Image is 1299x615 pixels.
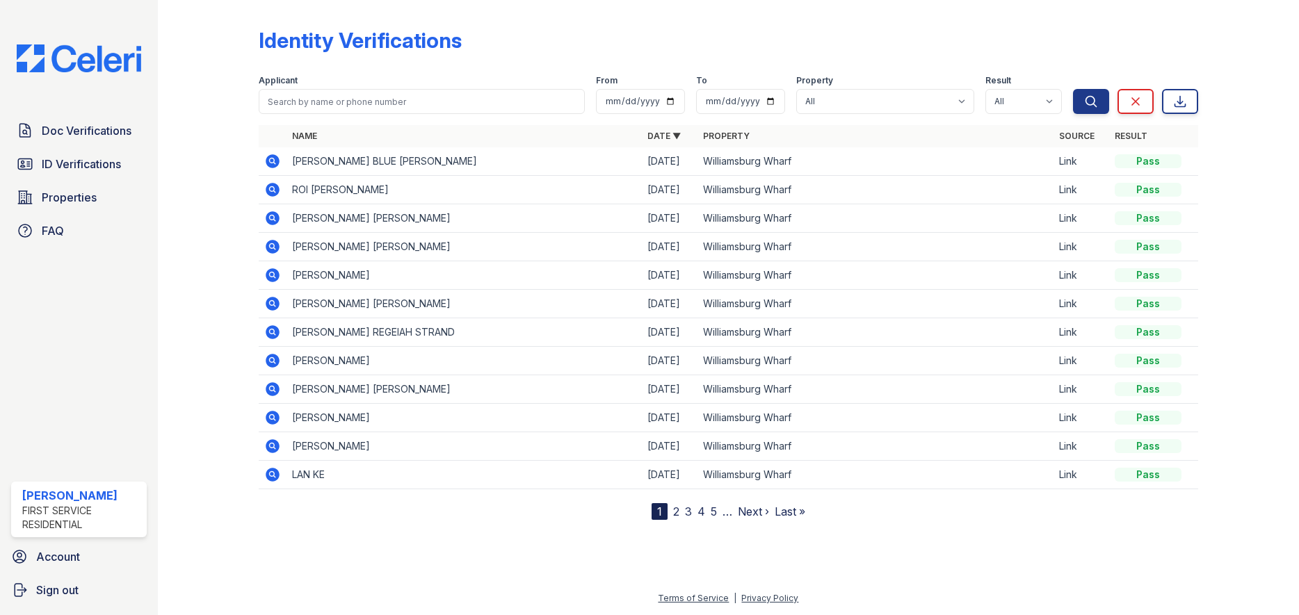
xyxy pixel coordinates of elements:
a: 2 [673,505,679,518]
a: Date ▼ [647,131,681,141]
a: Privacy Policy [741,593,798,603]
div: Pass [1115,382,1181,396]
label: From [596,75,618,86]
img: CE_Logo_Blue-a8612792a0a2168367f1c8372b55b34899dd931a85d93a1a3d3e32e68fde9ad4.png [6,44,152,72]
td: Williamsburg Wharf [697,261,1054,290]
td: Williamsburg Wharf [697,204,1054,233]
td: Williamsburg Wharf [697,375,1054,404]
div: Pass [1115,297,1181,311]
td: [PERSON_NAME] [PERSON_NAME] [287,233,643,261]
a: Property [703,131,750,141]
div: First Service Residential [22,504,141,532]
div: Pass [1115,154,1181,168]
td: Link [1054,404,1109,432]
label: Applicant [259,75,298,86]
td: Link [1054,233,1109,261]
td: Williamsburg Wharf [697,290,1054,318]
td: Williamsburg Wharf [697,404,1054,432]
td: [DATE] [642,176,697,204]
td: [DATE] [642,233,697,261]
div: Pass [1115,183,1181,197]
div: 1 [652,503,668,520]
td: [PERSON_NAME] [287,347,643,375]
td: [DATE] [642,404,697,432]
label: To [696,75,707,86]
a: Last » [775,505,805,518]
td: Link [1054,261,1109,290]
td: Williamsburg Wharf [697,147,1054,176]
a: Doc Verifications [11,117,147,145]
a: Source [1059,131,1095,141]
span: Sign out [36,582,79,598]
span: Account [36,548,80,565]
td: Williamsburg Wharf [697,432,1054,461]
td: [DATE] [642,204,697,233]
td: [PERSON_NAME] REGEIAH STRAND [287,318,643,347]
span: FAQ [42,222,64,239]
td: Link [1054,290,1109,318]
a: ID Verifications [11,150,147,178]
td: Link [1054,176,1109,204]
input: Search by name or phone number [259,89,586,114]
td: [DATE] [642,147,697,176]
td: [PERSON_NAME] [287,432,643,461]
div: Pass [1115,411,1181,425]
td: [PERSON_NAME] [287,404,643,432]
div: Pass [1115,354,1181,368]
td: [PERSON_NAME] [PERSON_NAME] [287,204,643,233]
td: [DATE] [642,375,697,404]
a: Next › [738,505,769,518]
a: Name [292,131,317,141]
td: ROI [PERSON_NAME] [287,176,643,204]
a: Result [1115,131,1147,141]
a: Account [6,543,152,571]
td: [PERSON_NAME] [287,261,643,290]
a: Properties [11,183,147,211]
span: … [723,503,732,520]
td: Williamsburg Wharf [697,461,1054,489]
div: Pass [1115,240,1181,254]
td: Link [1054,147,1109,176]
td: [DATE] [642,347,697,375]
label: Result [985,75,1011,86]
label: Property [796,75,833,86]
a: 5 [711,505,717,518]
div: Pass [1115,468,1181,482]
td: [PERSON_NAME] [PERSON_NAME] [287,290,643,318]
td: [DATE] [642,261,697,290]
td: [DATE] [642,290,697,318]
td: Link [1054,318,1109,347]
span: Doc Verifications [42,122,131,139]
td: Williamsburg Wharf [697,233,1054,261]
td: [DATE] [642,432,697,461]
a: Sign out [6,576,152,604]
span: ID Verifications [42,156,121,172]
a: Terms of Service [658,593,729,603]
td: Link [1054,432,1109,461]
div: Pass [1115,268,1181,282]
td: [DATE] [642,318,697,347]
div: Pass [1115,211,1181,225]
td: Link [1054,461,1109,489]
td: [DATE] [642,461,697,489]
div: Identity Verifications [259,28,462,53]
div: Pass [1115,439,1181,453]
a: 4 [697,505,705,518]
a: 3 [685,505,692,518]
td: [PERSON_NAME] BLUE [PERSON_NAME] [287,147,643,176]
td: Williamsburg Wharf [697,176,1054,204]
div: [PERSON_NAME] [22,487,141,504]
a: FAQ [11,217,147,245]
td: Williamsburg Wharf [697,347,1054,375]
div: | [734,593,736,603]
div: Pass [1115,325,1181,339]
td: Link [1054,375,1109,404]
td: Williamsburg Wharf [697,318,1054,347]
td: [PERSON_NAME] [PERSON_NAME] [287,375,643,404]
td: Link [1054,347,1109,375]
td: Link [1054,204,1109,233]
span: Properties [42,189,97,206]
td: LAN KE [287,461,643,489]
